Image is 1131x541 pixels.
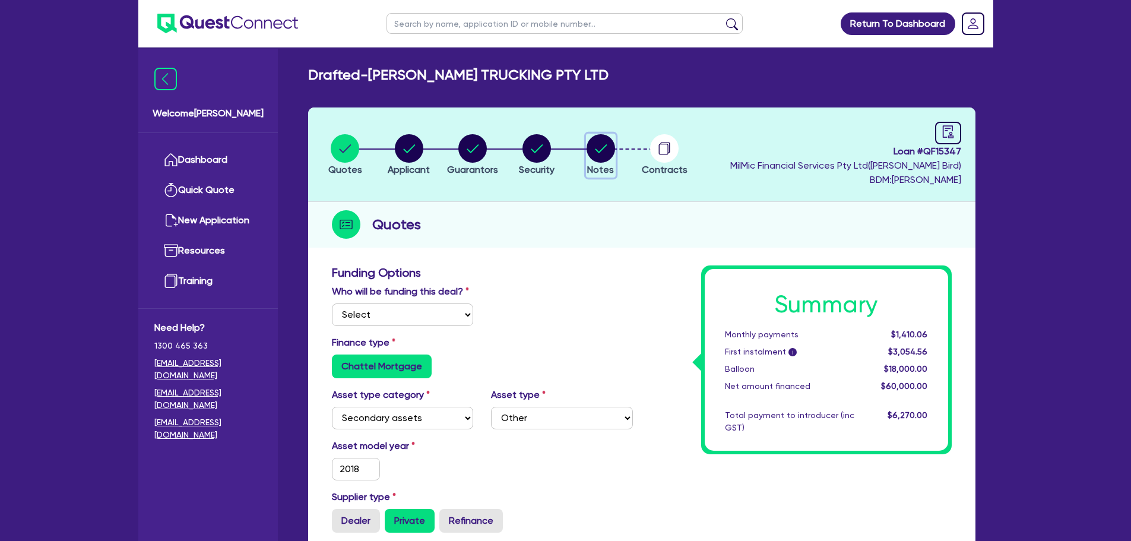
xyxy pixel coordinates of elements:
button: Notes [586,134,616,178]
span: Notes [587,164,614,175]
button: Quotes [328,134,363,178]
span: Need Help? [154,321,262,335]
span: Welcome [PERSON_NAME] [153,106,264,121]
input: Search by name, application ID or mobile number... [386,13,743,34]
label: Private [385,509,435,533]
span: Loan # QF15347 [730,144,961,159]
img: icon-menu-close [154,68,177,90]
img: step-icon [332,210,360,239]
h1: Summary [725,290,928,319]
h2: Quotes [372,214,421,235]
button: Security [518,134,555,178]
span: $60,000.00 [881,381,927,391]
a: New Application [154,205,262,236]
label: Finance type [332,336,395,350]
span: Guarantors [447,164,498,175]
a: [EMAIL_ADDRESS][DOMAIN_NAME] [154,416,262,441]
label: Asset type category [332,388,430,402]
span: audit [942,125,955,138]
h3: Funding Options [332,265,633,280]
h2: Drafted - [PERSON_NAME] TRUCKING PTY LTD [308,67,609,84]
span: $1,410.06 [891,330,927,339]
img: quick-quote [164,183,178,197]
span: $6,270.00 [888,410,927,420]
a: Resources [154,236,262,266]
a: Return To Dashboard [841,12,955,35]
span: Contracts [642,164,688,175]
a: Training [154,266,262,296]
a: [EMAIL_ADDRESS][DOMAIN_NAME] [154,357,262,382]
a: Quick Quote [154,175,262,205]
label: Refinance [439,509,503,533]
span: MilMic Financial Services Pty Ltd ( [PERSON_NAME] Bird ) [730,160,961,171]
span: $18,000.00 [884,364,927,374]
label: Asset model year [323,439,483,453]
label: Asset type [491,388,546,402]
label: Chattel Mortgage [332,355,432,378]
div: Balloon [716,363,863,375]
span: Quotes [328,164,362,175]
span: i [788,348,797,356]
img: quest-connect-logo-blue [157,14,298,33]
span: 1300 465 363 [154,340,262,352]
button: Contracts [641,134,688,178]
img: new-application [164,213,178,227]
label: Dealer [332,509,380,533]
span: Security [519,164,555,175]
img: resources [164,243,178,258]
div: Net amount financed [716,380,863,393]
div: Total payment to introducer (inc GST) [716,409,863,434]
label: Supplier type [332,490,396,504]
span: Applicant [388,164,430,175]
img: training [164,274,178,288]
button: Applicant [387,134,430,178]
div: Monthly payments [716,328,863,341]
label: Who will be funding this deal? [332,284,469,299]
a: Dropdown toggle [958,8,989,39]
a: Dashboard [154,145,262,175]
span: $3,054.56 [888,347,927,356]
span: BDM: [PERSON_NAME] [730,173,961,187]
div: First instalment [716,346,863,358]
a: [EMAIL_ADDRESS][DOMAIN_NAME] [154,387,262,412]
button: Guarantors [446,134,499,178]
